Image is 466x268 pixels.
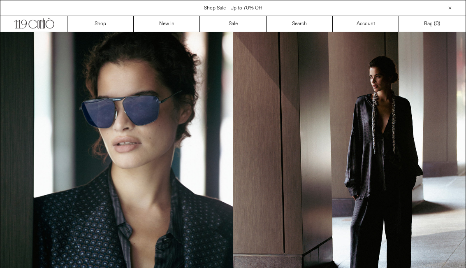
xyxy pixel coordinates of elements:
span: 0 [436,21,438,27]
a: New In [134,16,200,32]
a: Sale [200,16,266,32]
a: Account [333,16,399,32]
a: Search [267,16,333,32]
a: Shop [67,16,134,32]
span: ) [436,20,440,28]
a: Shop Sale - Up to 70% Off [204,5,262,12]
a: Bag () [399,16,465,32]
